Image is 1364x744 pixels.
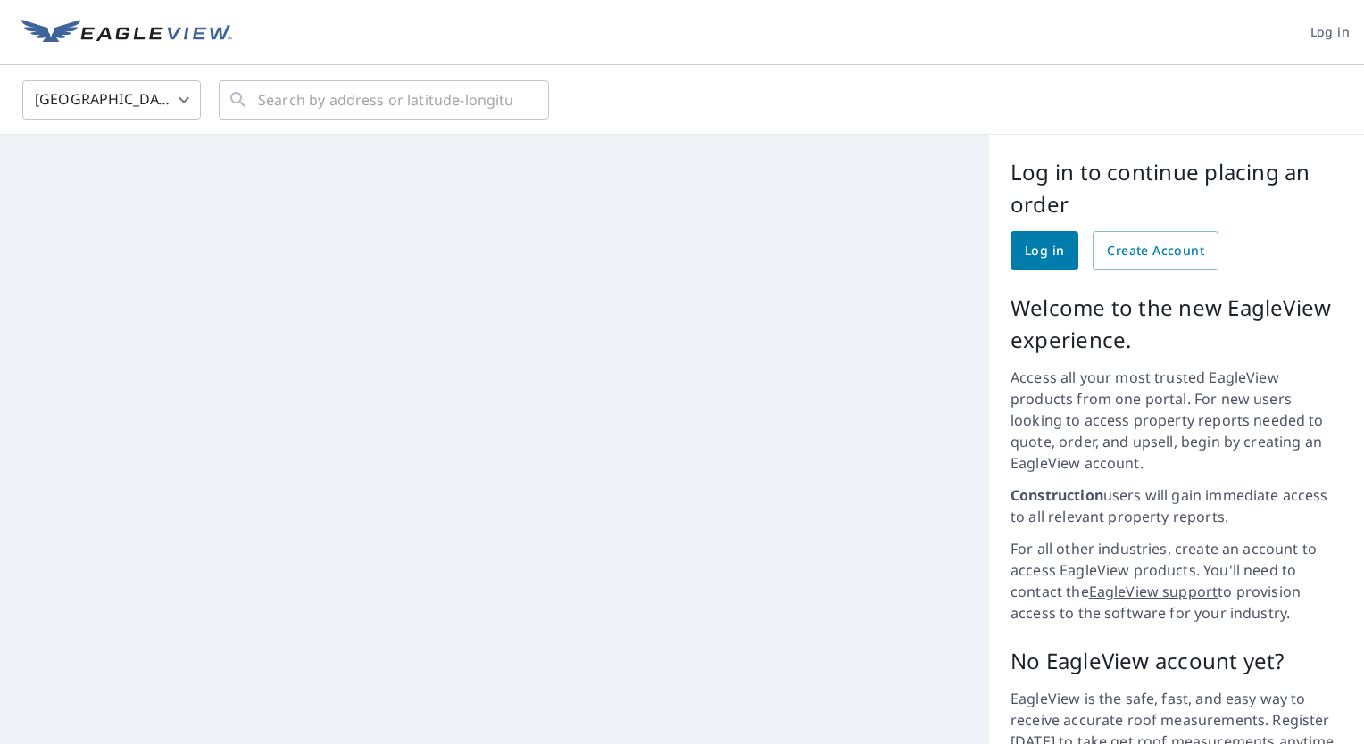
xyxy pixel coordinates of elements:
[258,75,512,125] input: Search by address or latitude-longitude
[1011,231,1078,270] a: Log in
[1011,484,1343,527] p: users will gain immediate access to all relevant property reports.
[1025,240,1064,262] span: Log in
[1011,292,1343,356] p: Welcome to the new EagleView experience.
[1011,645,1343,677] p: No EagleView account yet?
[1310,21,1350,44] span: Log in
[1011,156,1343,220] p: Log in to continue placing an order
[1011,485,1103,505] strong: Construction
[1011,367,1343,474] p: Access all your most trusted EagleView products from one portal. For new users looking to access ...
[1107,240,1204,262] span: Create Account
[22,75,201,125] div: [GEOGRAPHIC_DATA]
[1093,231,1218,270] a: Create Account
[1011,538,1343,624] p: For all other industries, create an account to access EagleView products. You'll need to contact ...
[1089,582,1218,601] a: EagleView support
[21,20,232,46] img: EV Logo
